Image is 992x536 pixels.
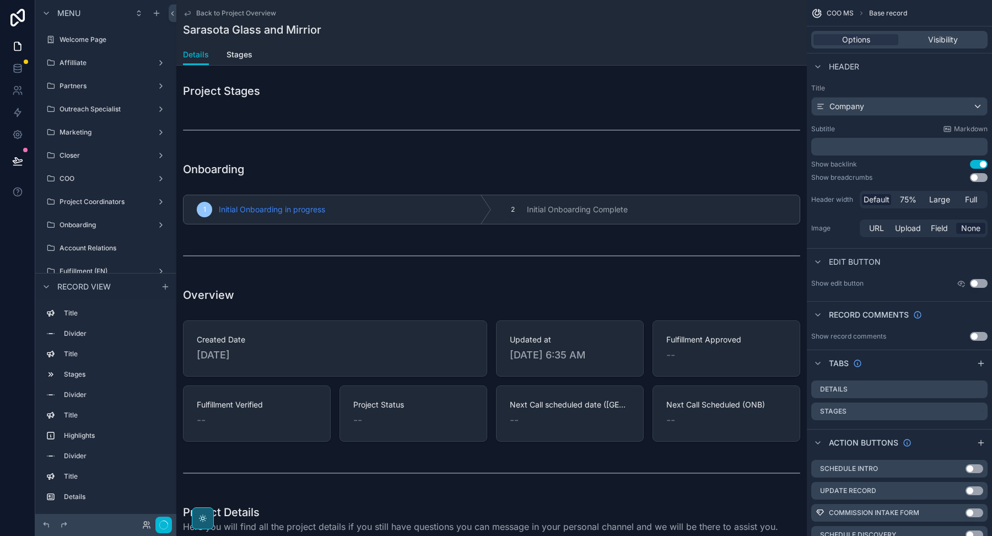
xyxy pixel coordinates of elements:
label: Partners [60,82,152,90]
span: Markdown [954,125,988,133]
label: Details [820,385,848,394]
span: Base record [869,9,907,18]
label: COO [60,174,152,183]
div: Show record comments [811,332,886,341]
label: Divider [64,452,165,460]
label: Title [64,309,165,318]
label: Header width [811,195,855,204]
span: Menu [57,8,80,19]
label: Title [811,84,988,93]
label: Details [64,492,165,501]
span: Details [183,49,209,60]
span: Record view [57,281,111,292]
span: Tabs [829,358,849,369]
a: Details [183,45,209,66]
span: Options [842,34,870,45]
label: Schedule Intro [820,464,878,473]
span: Record comments [829,309,909,320]
span: COO MS [827,9,854,18]
a: Welcome Page [42,31,170,49]
span: Field [931,223,948,234]
label: Show edit button [811,279,864,288]
a: Stages [227,45,252,67]
a: Onboarding [42,216,170,234]
a: Project Coordinators [42,193,170,211]
label: Fulfillment (EN) [60,267,152,276]
span: Large [929,194,950,205]
label: Highlights [64,431,165,440]
a: Fulfillment (EN) [42,262,170,280]
a: Closer [42,147,170,164]
span: Header [829,61,859,72]
label: Divider [64,513,165,522]
a: Marketing [42,124,170,141]
label: Commission Intake Form [829,508,919,517]
label: Welcome Page [60,35,168,44]
span: Action buttons [829,437,898,448]
span: Back to Project Overview [196,9,276,18]
span: Edit button [829,256,881,267]
label: Stages [820,407,847,416]
label: Subtitle [811,125,835,133]
label: Account Relations [60,244,168,253]
a: Affilliate [42,54,170,72]
label: Title [64,350,165,358]
label: Onboarding [60,221,152,229]
button: Company [811,97,988,116]
div: Show breadcrumbs [811,173,872,182]
div: Show backlink [811,160,857,169]
span: Full [965,194,977,205]
label: Image [811,224,855,233]
div: scrollable content [811,138,988,156]
a: Account Relations [42,239,170,257]
label: Outreach Specialist [60,105,152,114]
a: Markdown [943,125,988,133]
label: Stages [64,370,165,379]
label: Divider [64,329,165,338]
span: 75% [900,194,916,205]
label: Title [64,472,165,481]
a: Outreach Specialist [42,100,170,118]
label: Project Coordinators [60,197,152,206]
label: Closer [60,151,152,160]
span: None [961,223,980,234]
h1: Sarasota Glass and Mirrior [183,22,321,37]
span: Stages [227,49,252,60]
label: Update Record [820,486,876,495]
span: Visibility [928,34,958,45]
span: URL [869,223,884,234]
a: Partners [42,77,170,95]
div: scrollable content [35,299,176,514]
span: Default [864,194,889,205]
a: Back to Project Overview [183,9,276,18]
span: Company [829,101,864,112]
span: Upload [895,223,921,234]
label: Title [64,411,165,420]
a: COO [42,170,170,187]
label: Marketing [60,128,152,137]
label: Affilliate [60,58,152,67]
label: Divider [64,390,165,399]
